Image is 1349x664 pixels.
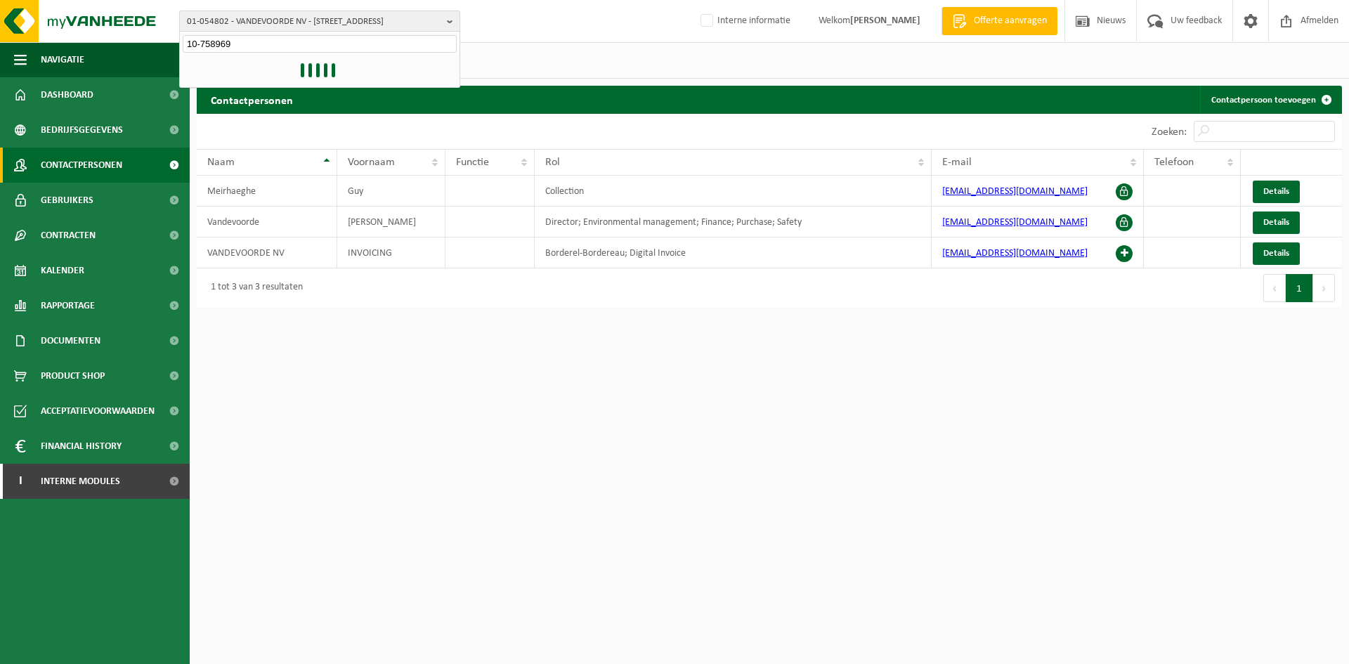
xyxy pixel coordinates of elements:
a: [EMAIL_ADDRESS][DOMAIN_NAME] [942,248,1088,259]
td: Borderel-Bordereau; Digital Invoice [535,237,932,268]
span: Gebruikers [41,183,93,218]
a: Details [1253,242,1300,265]
span: 01-054802 - VANDEVOORDE NV - [STREET_ADDRESS] [187,11,441,32]
a: Details [1253,211,1300,234]
span: Acceptatievoorwaarden [41,393,155,429]
span: Dashboard [41,77,93,112]
span: Details [1263,218,1289,227]
span: Bedrijfsgegevens [41,112,123,148]
td: Guy [337,176,445,207]
span: Details [1263,187,1289,196]
a: [EMAIL_ADDRESS][DOMAIN_NAME] [942,217,1088,228]
span: Product Shop [41,358,105,393]
label: Zoeken: [1152,126,1187,138]
span: Details [1263,249,1289,258]
a: [EMAIL_ADDRESS][DOMAIN_NAME] [942,186,1088,197]
span: Offerte aanvragen [970,14,1050,28]
td: Collection [535,176,932,207]
span: E-mail [942,157,972,168]
button: Previous [1263,274,1286,302]
span: Functie [456,157,489,168]
strong: [PERSON_NAME] [850,15,920,26]
td: VANDEVOORDE NV [197,237,337,268]
span: Contactpersonen [41,148,122,183]
div: 1 tot 3 van 3 resultaten [204,275,303,301]
a: Contactpersoon toevoegen [1200,86,1341,114]
span: Rol [545,157,560,168]
label: Interne informatie [698,11,790,32]
span: Telefoon [1154,157,1194,168]
td: [PERSON_NAME] [337,207,445,237]
span: Rapportage [41,288,95,323]
span: Documenten [41,323,100,358]
td: Director; Environmental management; Finance; Purchase; Safety [535,207,932,237]
button: 01-054802 - VANDEVOORDE NV - [STREET_ADDRESS] [179,11,460,32]
span: Contracten [41,218,96,253]
span: Navigatie [41,42,84,77]
td: Vandevoorde [197,207,337,237]
td: INVOICING [337,237,445,268]
button: Next [1313,274,1335,302]
input: Zoeken naar gekoppelde vestigingen [183,35,457,53]
span: Financial History [41,429,122,464]
h2: Contactpersonen [197,86,307,113]
a: Details [1253,181,1300,203]
span: I [14,464,27,499]
span: Voornaam [348,157,395,168]
span: Interne modules [41,464,120,499]
td: Meirhaeghe [197,176,337,207]
a: Offerte aanvragen [941,7,1057,35]
span: Kalender [41,253,84,288]
span: Naam [207,157,235,168]
button: 1 [1286,274,1313,302]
